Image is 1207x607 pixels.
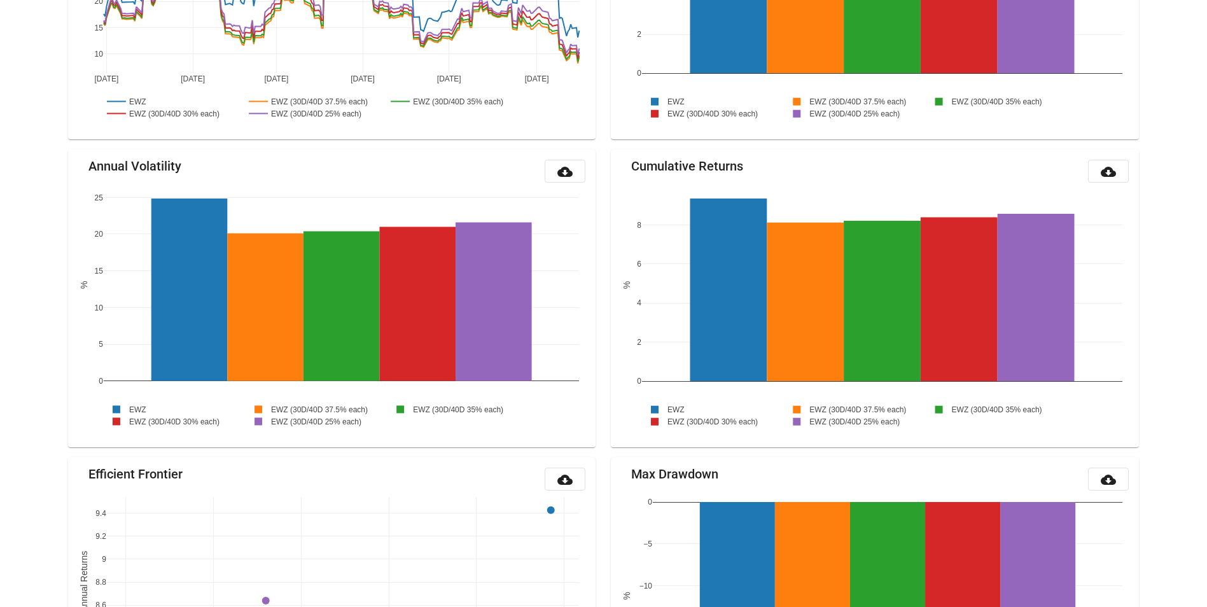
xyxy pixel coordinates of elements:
mat-icon: cloud_download [557,472,573,487]
mat-card-title: Annual Volatility [88,160,181,172]
mat-card-title: Max Drawdown [631,468,718,480]
mat-icon: cloud_download [1101,472,1116,487]
mat-icon: cloud_download [557,164,573,179]
mat-card-title: Cumulative Returns [631,160,743,172]
mat-card-title: Efficient Frontier [88,468,183,480]
mat-icon: cloud_download [1101,164,1116,179]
